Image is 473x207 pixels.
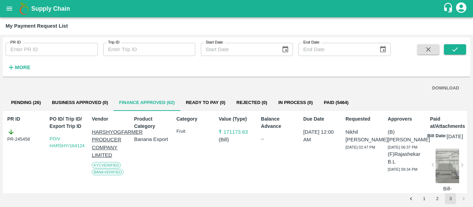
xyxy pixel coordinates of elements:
[346,115,381,123] p: Requested
[6,43,98,56] input: Enter PR ID
[298,43,374,56] input: End Date
[31,4,443,13] a: Supply Chain
[176,115,212,123] p: Category
[103,43,195,56] input: Enter Trip ID
[134,135,170,143] p: Banana Export
[6,62,32,73] button: More
[273,94,319,111] button: In Process (0)
[218,128,254,136] p: ₹ 171173.63
[445,193,456,204] button: page 3
[430,115,466,130] p: Paid at/Attachments
[6,94,46,111] button: Pending (26)
[376,43,390,56] button: Choose date
[455,1,467,16] div: account of current user
[443,2,455,15] div: customer-support
[388,115,423,123] p: Approvers
[17,2,31,16] img: logo
[279,43,292,56] button: Choose date
[318,94,354,111] button: Paid (5464)
[7,115,43,123] p: PR ID
[92,169,124,175] span: Bank Verified
[218,136,254,143] p: ( Bill )
[92,162,121,168] span: KYC Verified
[31,5,70,12] b: Supply Chain
[388,145,418,149] span: [DATE] 06:37 PM
[346,145,375,149] span: [DATE] 02:47 PM
[7,128,43,143] div: PR-245458
[429,82,462,94] button: DOWNLOAD
[419,193,430,204] button: Go to page 1
[92,128,127,159] p: HARSHYOGFARMER PRODUCER COMPANY LIMITED
[218,115,254,123] p: Value (Type)
[388,167,418,171] span: [DATE] 09:34 PM
[176,128,212,135] p: Fruit
[261,135,297,142] div: --
[180,94,231,111] button: Ready To Pay (0)
[303,40,319,45] label: End Date
[134,115,170,130] p: Product Category
[261,115,297,130] p: Balance Advance
[427,133,447,140] p: Bill Date:
[388,150,423,166] p: (F) Rajashekar B.L
[1,1,17,17] button: open drawer
[206,40,223,45] label: Start Date
[432,193,443,204] button: Go to page 2
[447,133,463,140] p: [DATE]
[114,94,180,111] button: Finance Approved (62)
[46,94,114,111] button: Business Approved (0)
[50,136,84,148] a: PO/V HARSHY/164124
[303,128,339,144] p: [DATE] 12:00 AM
[303,115,339,123] p: Due Date
[50,115,85,130] p: PO ID/ Trip ID/ Export Trip ID
[404,193,470,204] nav: pagination navigation
[92,115,127,123] p: Vendor
[388,128,423,144] p: (B) [PERSON_NAME]
[231,94,273,111] button: Rejected (0)
[10,40,21,45] label: PR ID
[15,65,30,70] strong: More
[6,21,68,30] div: My Payment Request List
[346,128,381,144] p: Nikhil [PERSON_NAME]
[108,40,119,45] label: Trip ID
[405,193,417,204] button: Go to previous page
[201,43,276,56] input: Start Date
